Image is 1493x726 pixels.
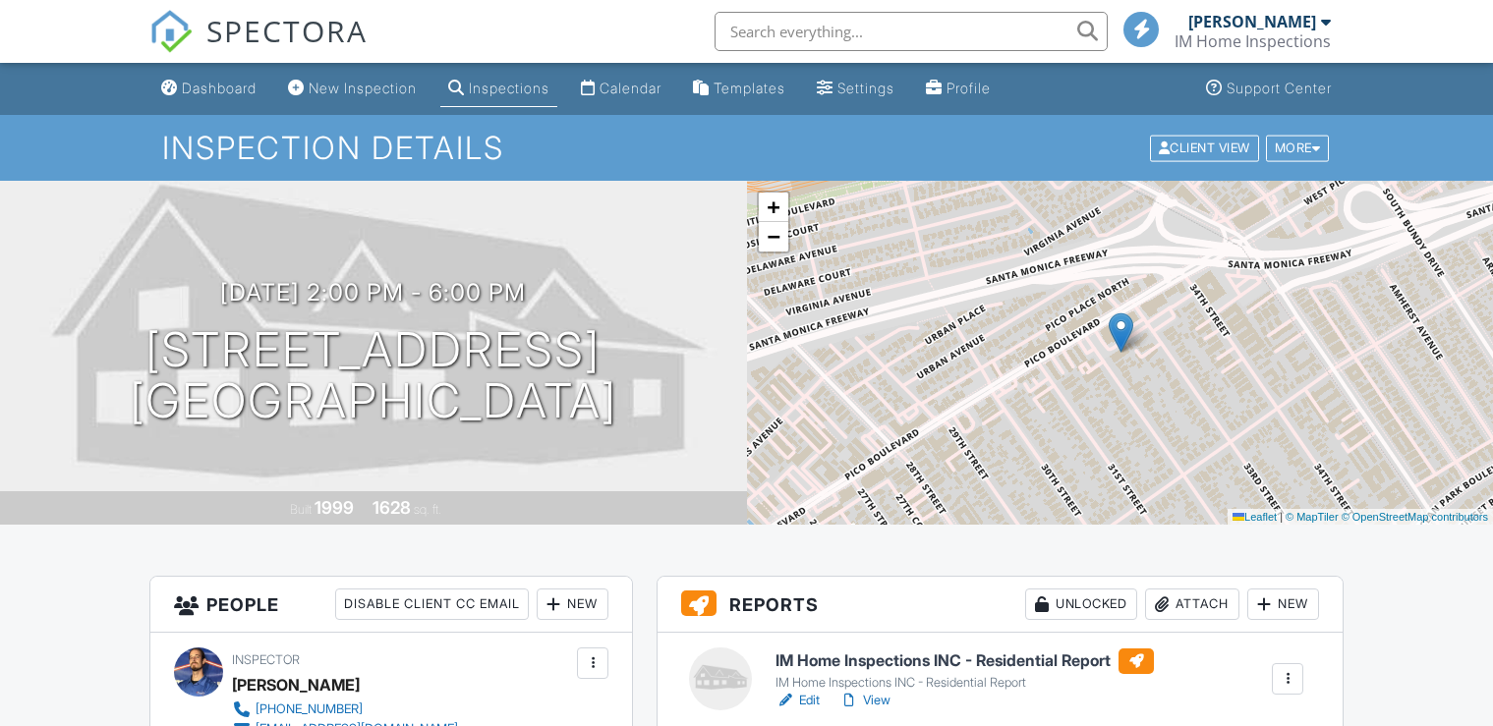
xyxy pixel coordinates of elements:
[658,577,1343,633] h3: Reports
[315,497,354,518] div: 1999
[759,193,788,222] a: Zoom in
[373,497,411,518] div: 1628
[775,648,1154,692] a: IM Home Inspections INC - Residential Report IM Home Inspections INC - Residential Report
[1145,588,1239,620] div: Attach
[1188,12,1316,31] div: [PERSON_NAME]
[1198,71,1340,107] a: Support Center
[1025,588,1137,620] div: Unlocked
[537,588,608,620] div: New
[1286,511,1339,523] a: © MapTiler
[153,71,264,107] a: Dashboard
[1227,80,1332,96] div: Support Center
[1266,135,1330,161] div: More
[685,71,793,107] a: Templates
[715,12,1108,51] input: Search everything...
[149,10,193,53] img: The Best Home Inspection Software - Spectora
[335,588,529,620] div: Disable Client CC Email
[150,577,632,633] h3: People
[220,279,526,306] h3: [DATE] 2:00 pm - 6:00 pm
[130,324,617,428] h1: [STREET_ADDRESS] [GEOGRAPHIC_DATA]
[469,80,549,96] div: Inspections
[414,502,441,517] span: sq. ft.
[232,699,458,719] a: [PHONE_NUMBER]
[1150,135,1259,161] div: Client View
[256,701,363,717] div: [PHONE_NUMBER]
[918,71,999,107] a: Company Profile
[573,71,669,107] a: Calendar
[280,71,425,107] a: New Inspection
[600,80,661,96] div: Calendar
[775,675,1154,691] div: IM Home Inspections INC - Residential Report
[775,691,820,710] a: Edit
[767,195,779,219] span: +
[1148,140,1264,154] a: Client View
[440,71,557,107] a: Inspections
[232,652,300,667] span: Inspector
[775,648,1154,674] h6: IM Home Inspections INC - Residential Report
[809,71,902,107] a: Settings
[149,27,368,68] a: SPECTORA
[309,80,417,96] div: New Inspection
[1280,511,1283,523] span: |
[1233,511,1277,523] a: Leaflet
[759,222,788,251] a: Zoom out
[162,131,1332,165] h1: Inspection Details
[290,502,312,517] span: Built
[947,80,991,96] div: Profile
[206,10,368,51] span: SPECTORA
[232,670,360,699] div: [PERSON_NAME]
[1175,31,1331,51] div: IM Home Inspections
[767,224,779,249] span: −
[714,80,785,96] div: Templates
[182,80,257,96] div: Dashboard
[1109,312,1133,353] img: Marker
[1342,511,1488,523] a: © OpenStreetMap contributors
[837,80,894,96] div: Settings
[1247,588,1319,620] div: New
[839,691,890,710] a: View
